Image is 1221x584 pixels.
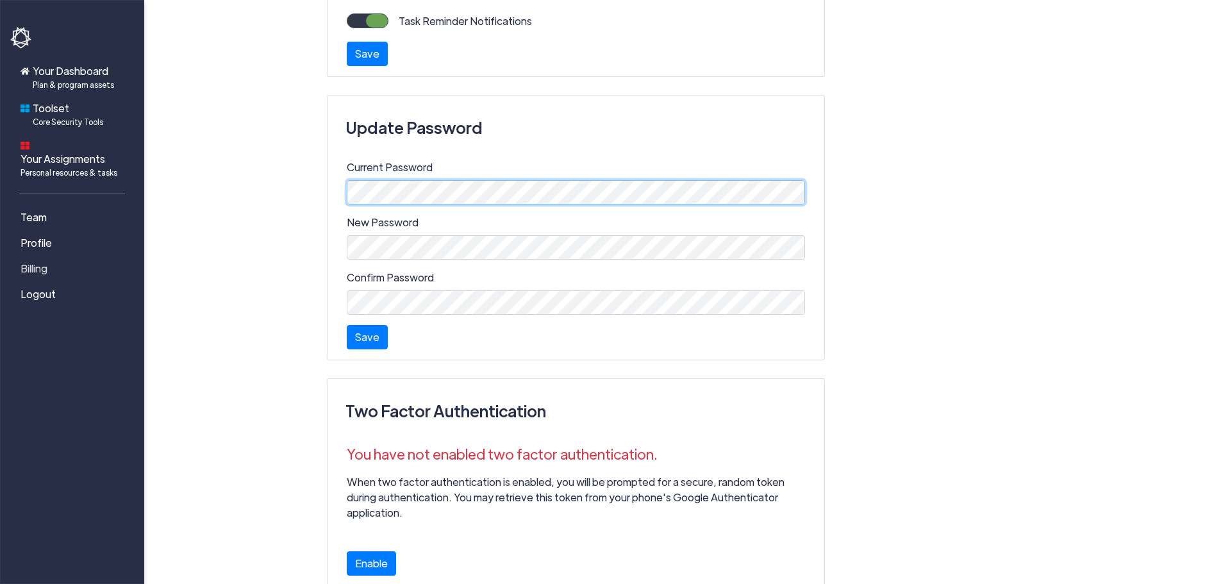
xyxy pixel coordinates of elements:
label: Task Reminder Notifications [388,13,532,29]
a: Your AssignmentsPersonal resources & tasks [10,133,138,183]
a: ToolsetCore Security Tools [10,96,138,133]
span: Core Security Tools [33,116,103,128]
span: Plan & program assets [33,79,114,90]
label: Current Password [347,160,433,175]
img: home-icon.svg [21,67,29,76]
a: Your DashboardPlan & program assets [10,58,138,96]
a: Billing [10,256,138,281]
img: dashboard-icon.svg [21,141,29,150]
span: Billing [21,261,47,276]
span: Profile [21,235,52,251]
span: Personal resources & tasks [21,167,117,178]
span: Logout [21,287,56,302]
img: foundations-icon.svg [21,104,29,113]
p: You have not enabled two factor authentication. [347,443,805,464]
p: When two factor authentication is enabled, you will be prompted for a secure, random token during... [347,474,805,521]
a: Logout [10,281,138,307]
a: Team [10,204,138,230]
button: Save [347,325,388,349]
img: havoc-shield-logo-white.png [10,27,33,49]
iframe: Chat Widget [1008,446,1221,584]
span: Your Dashboard [33,63,114,90]
label: Confirm Password [347,270,434,285]
a: Profile [10,230,138,256]
span: Your Assignments [21,151,117,178]
span: Toolset [33,101,103,128]
h3: Two Factor Authentication [345,395,807,427]
button: Save [347,42,388,66]
button: Enable [347,551,396,576]
label: New Password [347,215,419,230]
h3: Update Password [345,112,807,144]
span: Team [21,210,47,225]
